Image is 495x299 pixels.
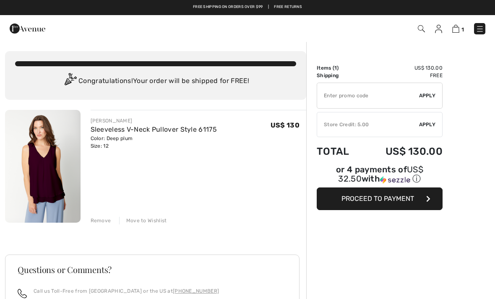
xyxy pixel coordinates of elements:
img: Shopping Bag [452,25,459,33]
div: or 4 payments of with [317,166,443,185]
img: Menu [476,25,484,33]
td: Total [317,137,362,166]
a: [PHONE_NUMBER] [173,288,219,294]
span: | [268,4,269,10]
div: Remove [91,217,111,224]
div: Color: Deep plum Size: 12 [91,135,217,150]
p: Call us Toll-Free from [GEOGRAPHIC_DATA] or the US at [34,287,219,295]
a: Free shipping on orders over $99 [193,4,263,10]
div: or 4 payments ofUS$ 32.50withSezzle Click to learn more about Sezzle [317,166,443,187]
img: call [18,289,27,298]
button: Proceed to Payment [317,187,443,210]
img: Congratulation2.svg [62,73,78,90]
div: [PERSON_NAME] [91,117,217,125]
span: Apply [419,92,436,99]
span: 1 [334,65,337,71]
a: 1 [452,23,464,34]
img: 1ère Avenue [10,20,45,37]
td: Free [362,72,443,79]
img: Sezzle [380,176,410,184]
td: Items ( ) [317,64,362,72]
input: Promo code [317,83,419,108]
td: US$ 130.00 [362,137,443,166]
div: Move to Wishlist [119,217,167,224]
span: US$ 32.50 [338,164,423,184]
h3: Questions or Comments? [18,265,287,274]
span: US$ 130 [271,121,300,129]
td: US$ 130.00 [362,64,443,72]
img: Sleeveless V-Neck Pullover Style 61175 [5,110,81,223]
a: Free Returns [274,4,302,10]
a: 1ère Avenue [10,24,45,32]
span: Apply [419,121,436,128]
img: Search [418,25,425,32]
span: Proceed to Payment [341,195,414,203]
img: My Info [435,25,442,33]
a: Sleeveless V-Neck Pullover Style 61175 [91,125,217,133]
div: Congratulations! Your order will be shipped for FREE! [15,73,296,90]
td: Shipping [317,72,362,79]
div: Store Credit: 5.00 [317,121,419,128]
span: 1 [461,26,464,33]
